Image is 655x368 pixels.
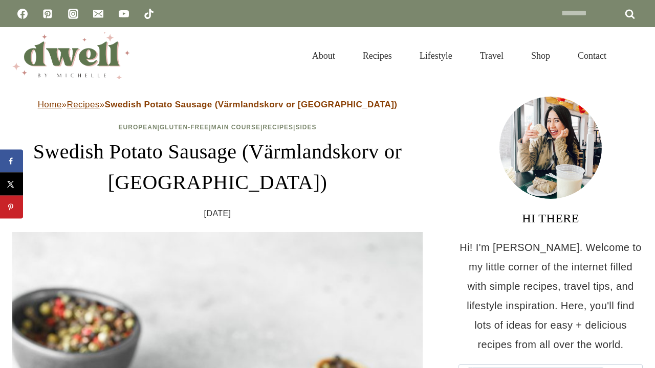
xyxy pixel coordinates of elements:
[119,124,158,131] a: European
[88,4,108,24] a: Email
[263,124,293,131] a: Recipes
[211,124,260,131] a: Main Course
[38,100,398,109] span: » »
[119,124,317,131] span: | | | |
[63,4,83,24] a: Instagram
[12,4,33,24] a: Facebook
[114,4,134,24] a: YouTube
[12,32,130,79] img: DWELL by michelle
[406,38,466,74] a: Lifestyle
[564,38,620,74] a: Contact
[458,238,643,354] p: Hi! I'm [PERSON_NAME]. Welcome to my little corner of the internet filled with simple recipes, tr...
[105,100,398,109] strong: Swedish Potato Sausage (Värmlandskorv or [GEOGRAPHIC_DATA])
[466,38,517,74] a: Travel
[12,136,423,198] h1: Swedish Potato Sausage (Värmlandskorv or [GEOGRAPHIC_DATA])
[458,209,643,227] h3: HI THERE
[160,124,209,131] a: Gluten-Free
[38,100,62,109] a: Home
[298,38,620,74] nav: Primary Navigation
[295,124,316,131] a: Sides
[517,38,564,74] a: Shop
[204,206,231,221] time: [DATE]
[349,38,406,74] a: Recipes
[139,4,159,24] a: TikTok
[625,47,643,64] button: View Search Form
[37,4,58,24] a: Pinterest
[67,100,99,109] a: Recipes
[298,38,349,74] a: About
